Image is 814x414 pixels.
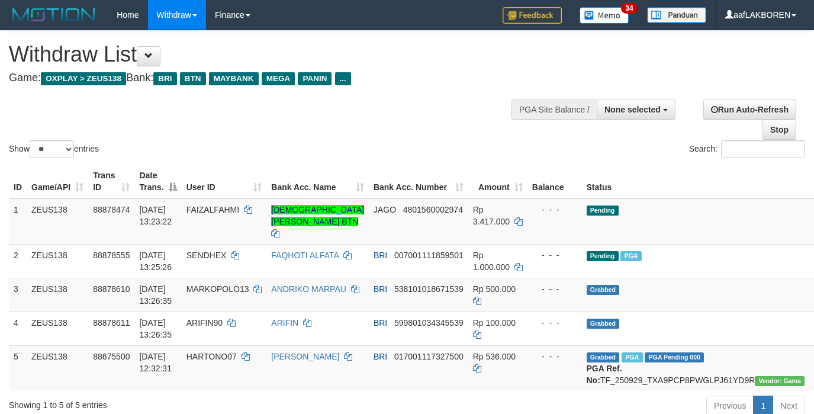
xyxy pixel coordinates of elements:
a: [PERSON_NAME] [271,352,339,361]
th: Status [582,165,810,198]
span: Copy 017001117327500 to clipboard [394,352,464,361]
th: User ID: activate to sort column ascending [182,165,267,198]
img: Button%20Memo.svg [580,7,629,24]
td: ZEUS138 [27,345,88,391]
span: Copy 538101018671539 to clipboard [394,284,464,294]
span: SENDHEX [186,251,227,260]
div: - - - [532,317,577,329]
span: Pending [587,251,619,261]
span: ARIFIN90 [186,318,223,328]
img: MOTION_logo.png [9,6,99,24]
span: Rp 100.000 [473,318,516,328]
span: None selected [604,105,661,114]
input: Search: [721,140,805,158]
th: Balance [527,165,582,198]
div: - - - [532,204,577,216]
span: [DATE] 13:25:26 [139,251,172,272]
img: panduan.png [647,7,706,23]
img: Feedback.jpg [503,7,562,24]
td: 3 [9,278,27,312]
div: Showing 1 to 5 of 5 entries [9,394,330,411]
div: - - - [532,283,577,295]
span: Copy 007001111859501 to clipboard [394,251,464,260]
h4: Game: Bank: [9,72,531,84]
span: Rp 500.000 [473,284,516,294]
h1: Withdraw List [9,43,531,66]
span: Rp 3.417.000 [473,205,510,226]
span: JAGO [374,205,396,214]
td: ZEUS138 [27,278,88,312]
th: Amount: activate to sort column ascending [468,165,527,198]
span: Marked by aafanarl [620,251,641,261]
td: ZEUS138 [27,198,88,245]
span: Grabbed [587,285,620,295]
th: Bank Acc. Name: activate to sort column ascending [266,165,369,198]
span: Rp 1.000.000 [473,251,510,272]
a: [DEMOGRAPHIC_DATA][PERSON_NAME] BTN [271,205,364,226]
span: Copy 4801560002974 to clipboard [403,205,463,214]
b: PGA Ref. No: [587,364,622,385]
div: - - - [532,249,577,261]
span: BRI [153,72,176,85]
span: Vendor URL: https://trx31.1velocity.biz [755,376,805,386]
div: PGA Site Balance / [511,100,597,120]
span: HARTONO07 [186,352,237,361]
td: TF_250929_TXA9PCP8PWGLPJ61YD9R [582,345,810,391]
th: ID [9,165,27,198]
span: PGA Pending [645,352,704,362]
th: Bank Acc. Number: activate to sort column ascending [369,165,468,198]
label: Show entries [9,140,99,158]
label: Search: [689,140,805,158]
span: MAYBANK [209,72,259,85]
td: ZEUS138 [27,312,88,345]
span: BRI [374,284,387,294]
span: OXPLAY > ZEUS138 [41,72,126,85]
span: [DATE] 12:32:31 [139,352,172,373]
span: 88675500 [93,352,130,361]
span: ... [335,72,351,85]
span: [DATE] 13:26:35 [139,318,172,339]
div: - - - [532,351,577,362]
span: 88878555 [93,251,130,260]
th: Game/API: activate to sort column ascending [27,165,88,198]
span: [DATE] 13:26:35 [139,284,172,306]
th: Trans ID: activate to sort column ascending [88,165,134,198]
span: 34 [621,3,637,14]
span: 88878474 [93,205,130,214]
span: [DATE] 13:23:22 [139,205,172,226]
td: 2 [9,244,27,278]
td: ZEUS138 [27,244,88,278]
span: Marked by aaftrukkakada [622,352,642,362]
button: None selected [597,100,675,120]
span: BTN [180,72,206,85]
span: PANIN [298,72,332,85]
span: Grabbed [587,319,620,329]
span: BRI [374,318,387,328]
span: Grabbed [587,352,620,362]
select: Showentries [30,140,74,158]
a: FAQHOTI ALFATA [271,251,339,260]
span: Pending [587,206,619,216]
span: 88878610 [93,284,130,294]
span: FAIZALFAHMI [186,205,239,214]
a: ANDRIKO MARPAU [271,284,346,294]
a: Stop [762,120,796,140]
span: Rp 536.000 [473,352,516,361]
span: MARKOPOLO13 [186,284,249,294]
td: 5 [9,345,27,391]
span: MEGA [262,72,295,85]
th: Date Trans.: activate to sort column descending [134,165,181,198]
span: Copy 599801034345539 to clipboard [394,318,464,328]
td: 1 [9,198,27,245]
span: BRI [374,251,387,260]
a: Run Auto-Refresh [703,100,796,120]
span: 88878611 [93,318,130,328]
a: ARIFIN [271,318,298,328]
span: BRI [374,352,387,361]
td: 4 [9,312,27,345]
